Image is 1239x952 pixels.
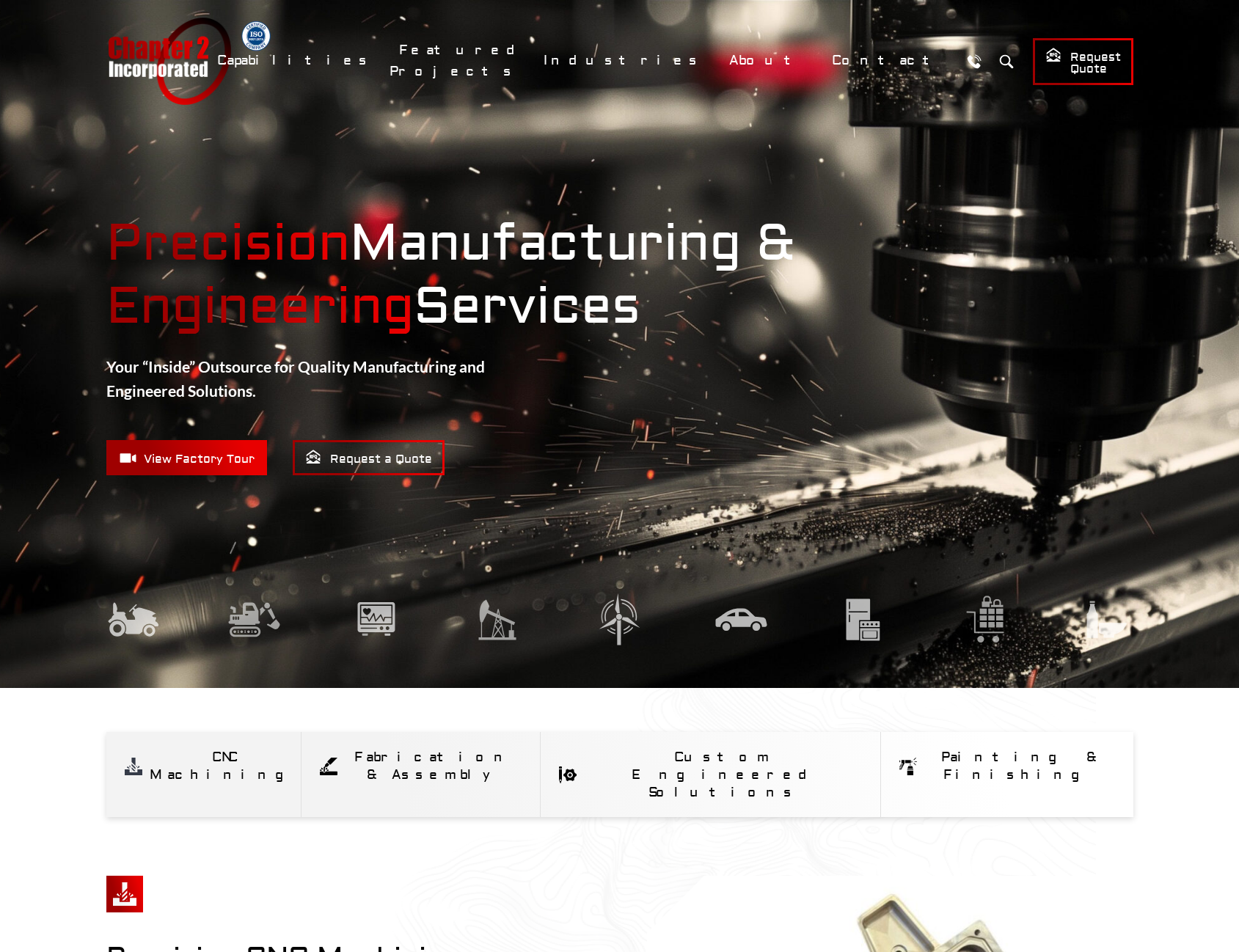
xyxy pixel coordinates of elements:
[541,732,880,817] a: Custom Engineered Solutions
[106,732,301,799] a: CNC Machining
[106,276,414,338] mark: Engineering
[119,449,255,467] span: View Factory Tour
[390,34,527,87] a: Featured Projects
[534,45,712,76] a: Industries
[106,213,350,275] mark: Precision
[720,45,815,76] a: About
[106,357,485,400] strong: Your “Inside” Outsource for Quality Manufacturing and Engineered Solutions.
[822,45,954,76] a: Contact
[301,732,541,799] a: Fabrication & Assembly
[881,732,1133,799] a: Painting & Finishing
[961,48,988,75] a: Call Us
[150,749,300,784] div: CNC Machining
[106,440,267,475] a: View Factory Tour
[345,749,522,784] div: Fabrication & Assembly
[293,440,445,475] a: Request a Quote
[208,45,382,76] a: Capabilities
[305,449,432,467] span: Request a Quote
[106,18,231,105] a: Chapter 2 Incorporated
[106,213,1133,339] strong: Manufacturing & Services
[1033,38,1133,85] a: Request Quote
[1045,47,1121,77] span: Request Quote
[924,749,1114,784] div: Painting & Finishing
[993,48,1020,75] button: Search
[584,749,862,802] div: Custom Engineered Solutions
